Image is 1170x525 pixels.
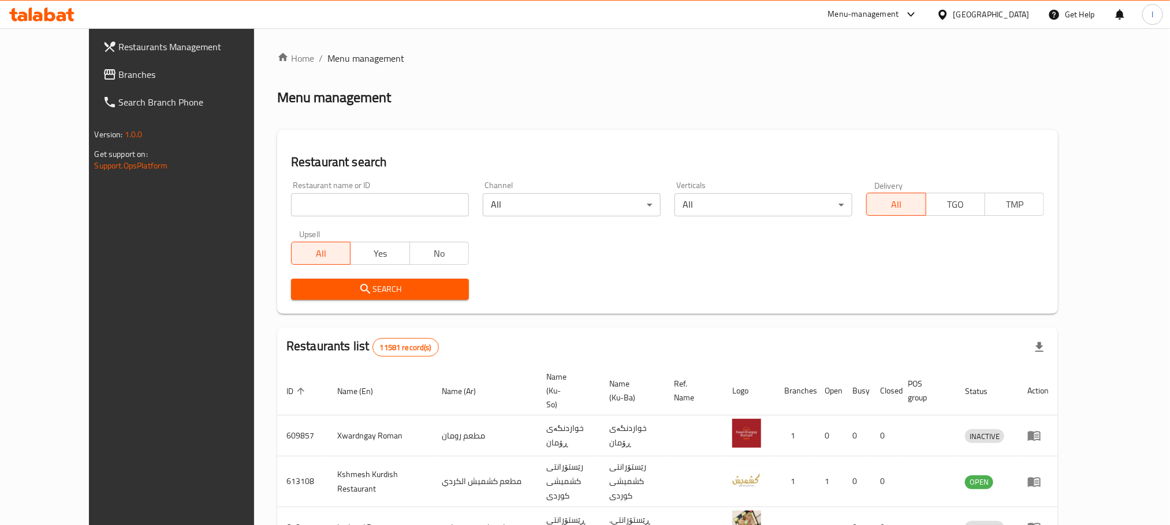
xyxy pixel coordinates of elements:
span: Name (En) [337,384,388,398]
td: 0 [843,456,871,507]
td: خواردنگەی ڕۆمان [537,415,600,456]
span: All [871,196,921,213]
button: All [866,193,926,216]
input: Search for restaurant name or ID.. [291,193,469,216]
label: Upsell [299,230,321,238]
th: Closed [871,366,899,415]
div: Total records count [372,338,439,357]
div: OPEN [965,475,993,489]
td: Xwardngay Roman [328,415,433,456]
button: All [291,242,351,265]
div: [GEOGRAPHIC_DATA] [953,8,1030,21]
td: مطعم كشميش الكردي [433,456,537,507]
label: Delivery [874,181,903,189]
span: Name (Ar) [442,384,491,398]
td: خواردنگەی ڕۆمان [600,415,665,456]
a: Home [277,51,314,65]
span: Branches [119,67,275,81]
a: Branches [94,61,284,88]
td: مطعم رومان [433,415,537,456]
th: Action [1018,366,1058,415]
span: POS group [908,377,942,404]
td: 1 [815,456,843,507]
th: Branches [775,366,815,415]
h2: Menu management [277,88,391,107]
td: رێستۆرانتی کشمیشى كوردى [600,456,665,507]
td: 1 [775,456,815,507]
span: Search Branch Phone [119,95,275,109]
span: TGO [931,196,981,213]
span: INACTIVE [965,430,1004,443]
td: رێستۆرانتی کشمیشى كوردى [537,456,600,507]
td: Kshmesh Kurdish Restaurant [328,456,433,507]
th: Busy [843,366,871,415]
a: Search Branch Phone [94,88,284,116]
button: TMP [985,193,1044,216]
h2: Restaurant search [291,153,1044,171]
img: Xwardngay Roman [732,419,761,448]
td: 1 [775,415,815,456]
td: 0 [871,456,899,507]
span: Name (Ku-Ba) [609,377,651,404]
span: Search [300,282,460,297]
h2: Restaurants list [286,337,439,357]
td: 0 [815,415,843,456]
th: Logo [723,366,775,415]
button: Search [291,279,469,300]
a: Restaurants Management [94,33,284,61]
div: Export file [1026,333,1053,361]
span: Status [965,384,1003,398]
span: ID [286,384,308,398]
span: l [1152,8,1153,21]
span: Get support on: [95,147,148,162]
td: 0 [871,415,899,456]
button: No [409,242,469,265]
div: Menu [1027,475,1049,489]
span: Yes [355,245,405,262]
span: Ref. Name [674,377,709,404]
a: Support.OpsPlatform [95,158,168,173]
td: 613108 [277,456,328,507]
span: 1.0.0 [125,127,143,142]
button: TGO [926,193,985,216]
img: Kshmesh Kurdish Restaurant [732,465,761,494]
button: Yes [350,242,409,265]
span: All [296,245,346,262]
span: No [415,245,464,262]
nav: breadcrumb [277,51,1058,65]
div: INACTIVE [965,429,1004,443]
li: / [319,51,323,65]
th: Open [815,366,843,415]
span: TMP [990,196,1039,213]
div: All [483,193,661,216]
div: Menu-management [828,7,899,21]
span: Restaurants Management [119,40,275,54]
span: OPEN [965,475,993,489]
span: Menu management [327,51,404,65]
span: Version: [95,127,123,142]
td: 0 [843,415,871,456]
div: All [675,193,852,216]
span: Name (Ku-So) [546,370,586,411]
td: 609857 [277,415,328,456]
div: Menu [1027,429,1049,442]
span: 11581 record(s) [373,342,438,353]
